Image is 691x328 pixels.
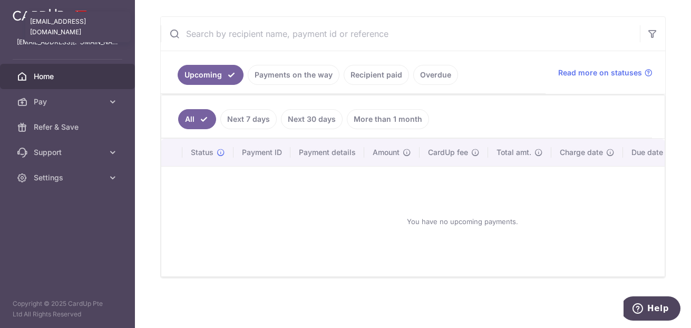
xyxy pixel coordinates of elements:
p: [EMAIL_ADDRESS][DOMAIN_NAME] [17,37,118,47]
a: Upcoming [178,65,244,85]
a: Payments on the way [248,65,339,85]
span: CardUp fee [428,147,468,158]
div: [EMAIL_ADDRESS][DOMAIN_NAME] [25,12,131,42]
span: Charge date [560,147,603,158]
a: Overdue [413,65,458,85]
span: Total amt. [497,147,531,158]
span: Status [191,147,213,158]
a: Next 7 days [220,109,277,129]
a: Recipient paid [344,65,409,85]
span: Refer & Save [34,122,103,132]
span: Support [34,147,103,158]
span: Amount [373,147,400,158]
iframe: Opens a widget where you can find more information [624,296,680,323]
th: Payment details [290,139,364,166]
a: Next 30 days [281,109,343,129]
span: Pay [34,97,103,107]
th: Payment ID [233,139,290,166]
span: Due date [631,147,663,158]
span: Read more on statuses [558,67,642,78]
span: Home [34,71,103,82]
a: Read more on statuses [558,67,653,78]
span: Settings [34,172,103,183]
img: CardUp [13,8,64,21]
a: More than 1 month [347,109,429,129]
input: Search by recipient name, payment id or reference [161,17,640,51]
a: All [178,109,216,129]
